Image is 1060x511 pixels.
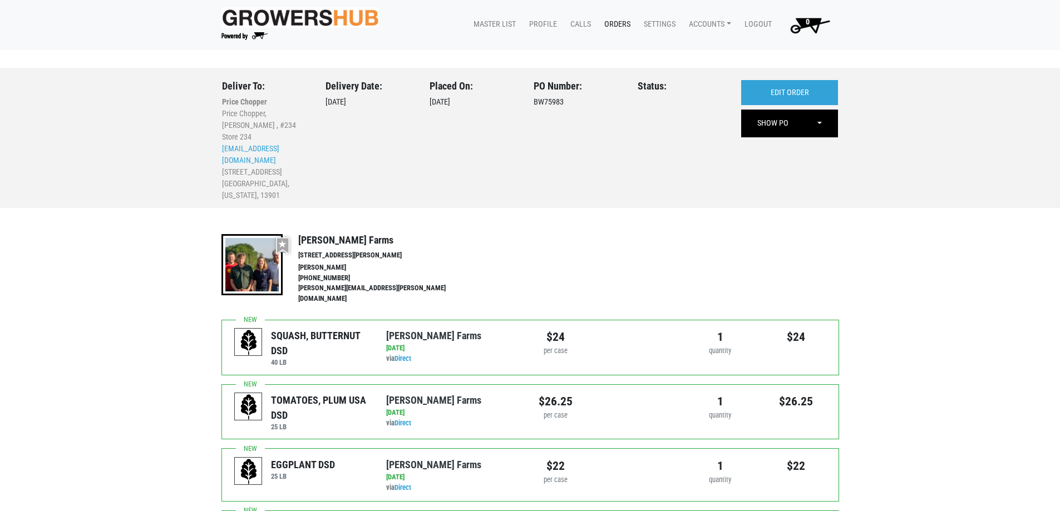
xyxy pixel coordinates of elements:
h3: Placed On: [430,80,517,92]
a: Accounts [680,14,736,35]
h6: 40 LB [271,358,369,366]
h6: 25 LB [271,472,335,480]
span: quantity [709,475,731,484]
a: Orders [595,14,635,35]
div: 1 [691,393,750,410]
li: [GEOGRAPHIC_DATA], [US_STATE], 13901 [222,178,309,201]
a: Settings [635,14,680,35]
li: Store 234 [222,131,309,143]
li: Price Chopper, [PERSON_NAME] , #234 [222,108,309,131]
a: SHOW PO [742,111,803,136]
a: [PERSON_NAME] Farms [386,459,481,470]
img: original-fc7597fdc6adbb9d0e2ae620e786d1a2.jpg [221,7,379,28]
span: 0 [806,17,810,27]
li: [PHONE_NUMBER] [298,273,470,284]
div: $26.25 [767,393,826,410]
a: Direct [395,354,411,363]
div: SQUASH, BUTTERNUT DSD [271,328,369,358]
div: 1 [691,457,750,475]
h3: Delivery Date: [326,80,413,92]
h3: Deliver To: [222,80,309,92]
div: $22 [767,457,826,475]
img: placeholder-variety-43d6402dacf2d531de610a020419775a.svg [235,393,263,421]
div: EGGPLANT DSD [271,457,335,472]
span: quantity [709,346,731,355]
div: via [386,472,521,493]
a: Direct [395,483,411,492]
img: placeholder-variety-43d6402dacf2d531de610a020419775a.svg [235,329,263,356]
img: Powered by Big Wheelbarrow [221,32,268,40]
div: $22 [539,457,573,475]
div: [DATE] [386,343,521,354]
a: [PERSON_NAME] Farms [386,394,481,406]
li: [PERSON_NAME] [298,262,470,273]
li: [STREET_ADDRESS][PERSON_NAME] [298,250,470,261]
a: Master List [465,14,520,35]
li: [STREET_ADDRESS] [222,166,309,178]
div: [DATE] [386,472,521,483]
a: [EMAIL_ADDRESS][DOMAIN_NAME] [222,144,279,165]
a: EDIT ORDER [741,80,838,106]
div: [DATE] [386,408,521,418]
div: [DATE] [430,80,517,202]
a: Logout [736,14,776,35]
div: $26.25 [539,393,573,410]
a: Profile [520,14,561,35]
div: via [386,343,521,364]
a: Calls [561,14,595,35]
span: quantity [709,411,731,419]
img: thumbnail-8a08f3346781c529aa742b86dead986c.jpg [221,234,283,295]
a: 0 [776,14,839,36]
li: [PERSON_NAME][EMAIL_ADDRESS][PERSON_NAME][DOMAIN_NAME] [298,283,470,304]
div: per case [539,410,573,421]
div: TOMATOES, PLUM USA DSD [271,393,369,423]
img: Cart [785,14,835,36]
h3: Status: [638,80,725,92]
div: via [386,408,521,429]
img: placeholder-variety-43d6402dacf2d531de610a020419775a.svg [235,458,263,485]
a: Direct [395,419,411,427]
div: per case [539,475,573,485]
h3: PO Number: [534,80,621,92]
div: $24 [767,328,826,346]
div: [DATE] [326,80,413,202]
b: Price Chopper [222,97,267,106]
div: $24 [539,328,573,346]
h6: 25 LB [271,423,369,431]
a: [PERSON_NAME] Farms [386,330,481,341]
h4: [PERSON_NAME] Farms [298,234,470,246]
div: per case [539,346,573,356]
div: 1 [691,328,750,346]
span: BW75983 [534,97,564,107]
